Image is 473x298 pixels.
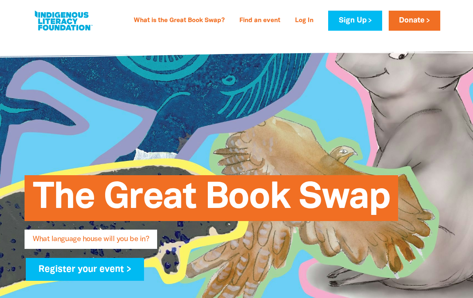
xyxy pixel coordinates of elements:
[389,11,440,31] a: Donate
[234,14,285,27] a: Find an event
[33,181,390,221] span: The Great Book Swap
[33,236,149,249] span: What language house will you be in?
[328,11,382,31] a: Sign Up
[129,14,230,27] a: What is the Great Book Swap?
[290,14,318,27] a: Log In
[26,258,144,281] a: Register your event >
